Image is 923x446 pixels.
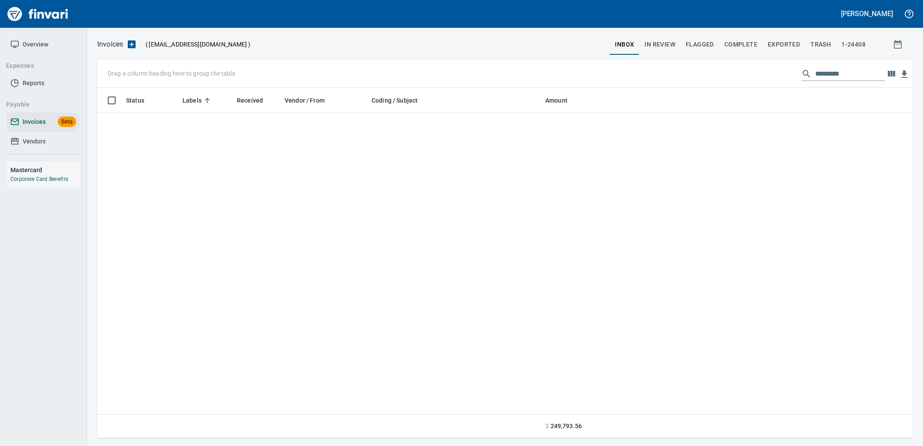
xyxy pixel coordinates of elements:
[126,95,156,106] span: Status
[183,95,202,106] span: Labels
[23,136,46,147] span: Vendors
[7,35,80,54] a: Overview
[841,9,893,18] h5: [PERSON_NAME]
[237,95,263,106] span: Received
[615,39,634,50] span: inbox
[768,39,800,50] span: Exported
[3,58,75,74] button: Expenses
[3,97,75,113] button: Payable
[7,112,80,132] a: InvoicesBeta
[140,40,250,49] p: ( )
[545,95,579,106] span: Amount
[285,95,325,106] span: Vendor / From
[97,39,123,50] p: Invoices
[686,39,714,50] span: Flagged
[841,39,866,50] span: 1-24408
[23,116,46,127] span: Invoices
[10,176,68,182] a: Corporate Card Benefits
[237,95,274,106] span: Received
[183,95,213,106] span: Labels
[810,39,831,50] span: trash
[285,95,336,106] span: Vendor / From
[885,67,898,80] button: Choose columns to display
[545,422,549,431] span: $
[23,78,44,89] span: Reports
[372,95,429,106] span: Coding / Subject
[10,165,80,175] h6: Mastercard
[6,99,72,110] span: Payable
[58,117,76,127] span: Beta
[97,39,123,50] nav: breadcrumb
[545,95,568,106] span: Amount
[6,60,72,71] span: Expenses
[724,39,757,50] span: Complete
[898,68,911,81] button: Download table
[644,39,675,50] span: In Review
[839,7,895,20] button: [PERSON_NAME]
[551,422,582,431] span: 249,793.56
[23,39,48,50] span: Overview
[123,39,140,50] button: Upload an Invoice
[372,95,418,106] span: Coding / Subject
[7,73,80,93] a: Reports
[126,95,144,106] span: Status
[885,37,913,52] button: Show invoices within a particular date range
[108,69,235,78] p: Drag a column heading here to group the table
[5,3,70,24] img: Finvari
[7,132,80,151] a: Vendors
[148,40,248,49] span: [EMAIL_ADDRESS][DOMAIN_NAME]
